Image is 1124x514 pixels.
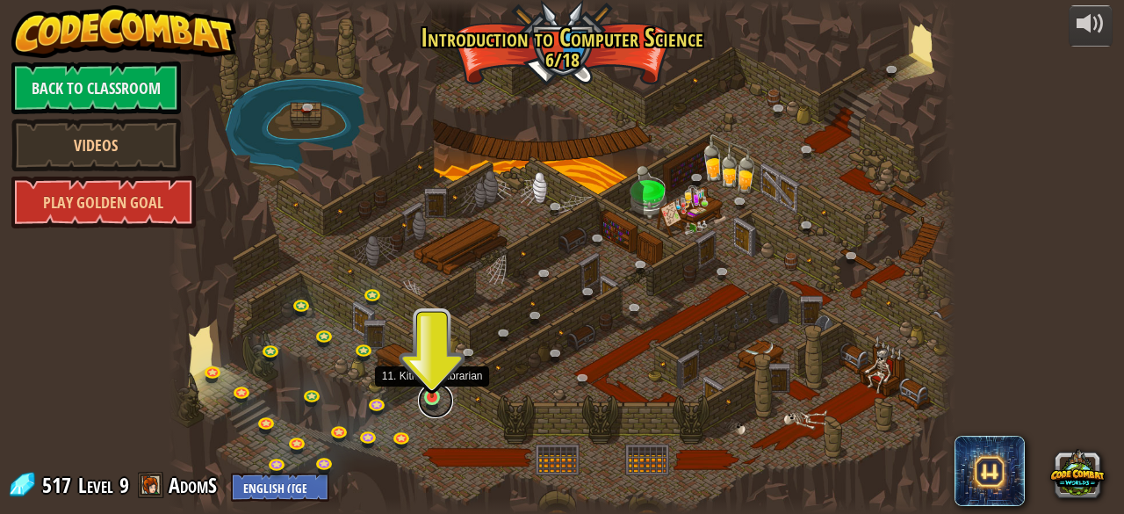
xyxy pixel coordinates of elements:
[42,471,76,499] span: 517
[1069,5,1113,47] button: Adjust volume
[169,471,222,499] a: AdomS
[423,358,441,398] img: level-banner-started.png
[78,471,113,500] span: Level
[11,5,236,58] img: CodeCombat - Learn how to code by playing a game
[119,471,129,499] span: 9
[11,62,181,114] a: Back to Classroom
[11,176,196,228] a: Play Golden Goal
[11,119,181,171] a: Videos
